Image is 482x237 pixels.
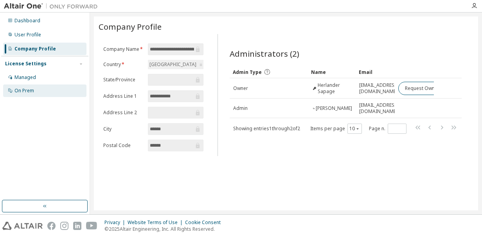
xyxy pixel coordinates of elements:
span: [EMAIL_ADDRESS][DOMAIN_NAME] [359,82,399,95]
div: User Profile [14,32,41,38]
img: Altair One [4,2,102,10]
span: Admin Type [233,69,262,75]
span: Showing entries 1 through 2 of 2 [233,125,300,132]
span: [EMAIL_ADDRESS][DOMAIN_NAME] [359,102,399,115]
label: City [103,126,143,132]
span: Owner [233,85,248,92]
label: Country [103,61,143,68]
label: Company Name [103,46,143,52]
div: Dashboard [14,18,40,24]
img: youtube.svg [86,222,97,230]
div: Email [359,66,392,78]
span: [PERSON_NAME] [316,105,352,111]
div: Privacy [104,219,128,226]
label: State/Province [103,77,143,83]
img: facebook.svg [47,222,56,230]
div: Name [311,66,353,78]
button: 10 [349,126,360,132]
button: Request Owner Change [398,82,464,95]
span: Page n. [369,124,406,134]
div: License Settings [5,61,47,67]
div: Cookie Consent [185,219,225,226]
span: Admin [233,105,248,111]
label: Postal Code [103,142,143,149]
div: Company Profile [14,46,56,52]
span: Company Profile [99,21,162,32]
div: [GEOGRAPHIC_DATA] [148,60,198,69]
div: Managed [14,74,36,81]
img: altair_logo.svg [2,222,43,230]
p: © 2025 Altair Engineering, Inc. All Rights Reserved. [104,226,225,232]
div: [GEOGRAPHIC_DATA] [148,60,203,69]
span: Administrators (2) [230,48,299,59]
span: Herlander Sapage [318,82,352,95]
img: instagram.svg [60,222,68,230]
img: linkedin.svg [73,222,81,230]
div: On Prem [14,88,34,94]
label: Address Line 2 [103,110,143,116]
label: Address Line 1 [103,93,143,99]
span: Items per page [310,124,362,134]
div: Website Terms of Use [128,219,185,226]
